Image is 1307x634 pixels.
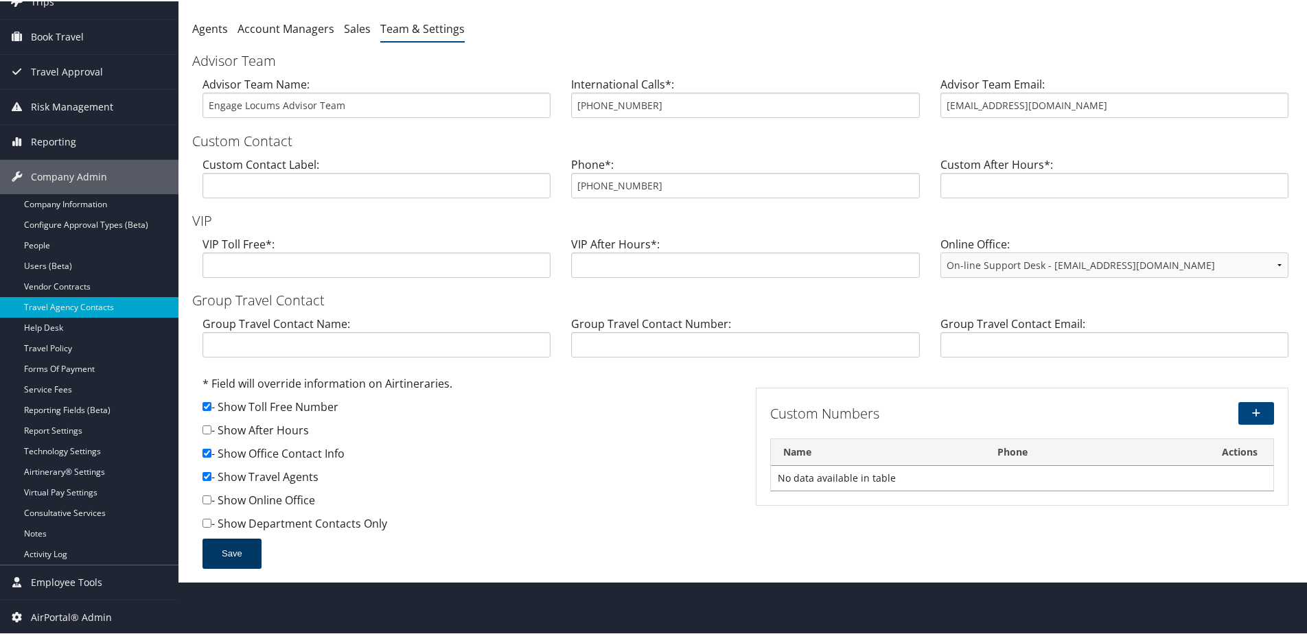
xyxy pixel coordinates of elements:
div: Advisor Team Email: [930,75,1299,128]
span: Company Admin [31,158,107,193]
a: Account Managers [238,20,334,35]
div: Online Office: [930,235,1299,287]
div: Custom After Hours*: [930,155,1299,208]
div: - Show After Hours [203,421,735,444]
span: Risk Management [31,89,113,123]
a: Sales [344,20,371,35]
h3: Custom Contact [192,130,1299,150]
div: - Show Department Contacts Only [203,514,735,537]
th: Name: activate to sort column descending [771,438,985,465]
div: - Show Toll Free Number [203,397,735,421]
span: AirPortal® Admin [31,599,112,633]
a: Agents [192,20,228,35]
span: Reporting [31,124,76,158]
button: Save [203,537,262,567]
div: Advisor Team Name: [192,75,561,128]
div: - Show Office Contact Info [203,444,735,467]
td: No data available in table [771,465,1273,489]
h3: Advisor Team [192,50,1299,69]
a: Team & Settings [380,20,465,35]
h3: VIP [192,210,1299,229]
div: Group Travel Contact Email: [930,314,1299,367]
div: International Calls*: [561,75,929,128]
span: Book Travel [31,19,84,53]
div: - Show Online Office [203,491,735,514]
span: Travel Approval [31,54,103,88]
h3: Group Travel Contact [192,290,1299,309]
div: Group Travel Contact Number: [561,314,929,367]
div: - Show Travel Agents [203,467,735,491]
span: Employee Tools [31,564,102,598]
div: Group Travel Contact Name: [192,314,561,367]
th: Actions: activate to sort column ascending [1206,438,1273,465]
div: Phone*: [561,155,929,208]
div: Custom Contact Label: [192,155,561,208]
div: VIP Toll Free*: [192,235,561,287]
h3: Custom Numbers [770,403,1102,422]
th: Phone: activate to sort column ascending [985,438,1206,465]
div: * Field will override information on Airtineraries. [203,374,735,397]
div: VIP After Hours*: [561,235,929,287]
